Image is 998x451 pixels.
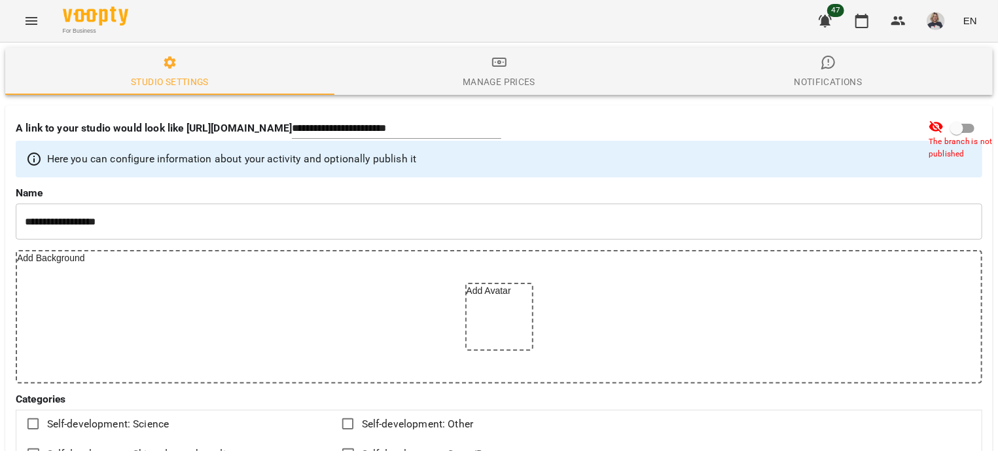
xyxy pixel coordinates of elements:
span: EN [963,14,977,27]
img: Voopty Logo [63,7,128,26]
div: Studio settings [131,74,209,90]
div: Manage Prices [463,74,535,90]
label: Name [16,188,982,198]
span: 47 [827,4,844,17]
button: Menu [16,5,47,37]
p: A link to your studio would look like [URL][DOMAIN_NAME] [16,120,292,136]
img: 60ff81f660890b5dd62a0e88b2ac9d82.jpg [927,12,945,30]
span: Self-development: Science [47,416,169,432]
p: Here you can configure information about your activity and optionally publish it [47,151,417,167]
div: Add Avatar [467,284,532,350]
span: Self-development: Other [362,416,473,432]
span: The branch is not published [929,135,994,161]
div: Notifications [794,74,862,90]
button: EN [958,9,982,33]
label: Categories [16,394,982,405]
span: For Business [63,27,128,35]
